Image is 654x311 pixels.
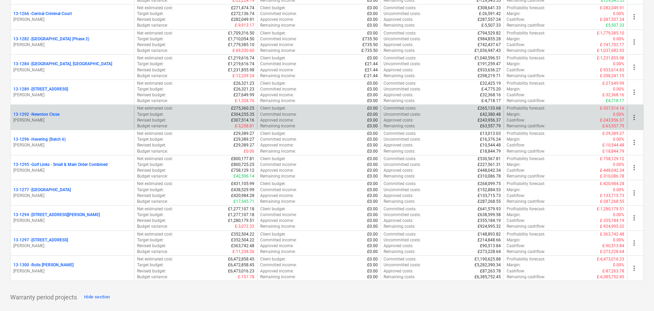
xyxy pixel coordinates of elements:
[507,30,545,36] p: Profitability forecast :
[231,193,254,199] p: £420,984.28
[137,73,168,79] p: Budget variance :
[630,38,638,46] span: more_vert
[367,105,378,111] p: £0.00
[13,112,131,123] div: 13-1292 -Newnton Close[PERSON_NAME]
[13,61,112,67] p: 13-1284 - [GEOGRAPHIC_DATA], [GEOGRAPHIC_DATA]
[384,61,421,67] p: Uncommitted costs :
[233,86,254,92] p: £26,321.23
[260,137,297,142] p: Committed income :
[137,156,173,162] p: Net estimated cost :
[367,81,378,86] p: £0.00
[367,149,378,154] p: £0.00
[384,187,421,193] p: Uncommitted costs :
[260,42,294,48] p: Approved income :
[231,5,254,11] p: £271,474.74
[13,262,131,274] div: 13-1300 -Rolls [PERSON_NAME][PERSON_NAME]
[479,11,501,17] p: £-26,591.42
[13,142,131,148] p: [PERSON_NAME]
[384,30,416,36] p: Committed costs :
[602,81,624,86] p: £-27,649.99
[137,168,166,173] p: Revised budget :
[367,30,378,36] p: £0.00
[600,181,624,187] p: £-420,984.28
[13,42,131,48] p: [PERSON_NAME]
[597,48,624,54] p: £-1,037,682.93
[384,86,421,92] p: Uncommitted costs :
[137,98,168,104] p: Budget variance :
[507,105,545,111] p: Profitability forecast :
[507,81,545,86] p: Profitability forecast :
[478,61,501,67] p: £191,259.47
[367,5,378,11] p: £0.00
[507,48,545,54] p: Remaining cashflow :
[630,13,638,21] span: more_vert
[260,73,296,79] p: Remaining income :
[507,137,521,142] p: Margin :
[260,36,297,42] p: Committed income :
[478,36,501,42] p: £984,855.28
[480,131,501,137] p: £13,013.03
[384,81,416,86] p: Committed costs :
[507,92,525,98] p: Cashflow :
[630,214,638,222] span: more_vert
[367,17,378,23] p: £0.00
[260,98,296,104] p: Remaining income :
[367,162,378,168] p: £0.00
[235,23,254,28] p: £-9,913.17
[367,187,378,193] p: £0.00
[620,278,654,311] iframe: Chat Widget
[233,173,254,179] p: £42,596.14
[13,67,131,73] p: [PERSON_NAME]
[244,149,254,154] p: £0.00
[481,23,501,28] p: £-5,507.33
[507,131,545,137] p: Profitability forecast :
[260,168,294,173] p: Approved income :
[260,149,296,154] p: Remaining income :
[600,156,624,162] p: £-758,129.12
[260,67,294,73] p: Approved income :
[384,42,413,48] p: Approved costs :
[600,105,624,111] p: £-307,514.16
[507,112,521,117] p: Margin :
[507,98,545,104] p: Remaining cashflow :
[13,92,131,98] p: [PERSON_NAME]
[507,117,525,123] p: Cashflow :
[480,81,501,86] p: £32,425.19
[478,105,501,111] p: £265,133.68
[613,11,624,17] p: 0.00%
[367,137,378,142] p: £0.00
[137,86,164,92] p: Target budget :
[384,67,413,73] p: Approved costs :
[137,112,164,117] p: Target budget :
[478,42,501,48] p: £742,437.67
[478,17,501,23] p: £287,557.24
[231,187,254,193] p: £438,529.99
[137,81,173,86] p: Net estimated cost :
[384,156,416,162] p: Committed costs :
[13,193,131,199] p: [PERSON_NAME]
[602,123,624,129] p: £-63,557.79
[231,17,254,23] p: £282,049.91
[137,11,164,17] p: Target budget :
[507,156,545,162] p: Profitability forecast :
[600,173,624,179] p: £-310,086.78
[384,193,413,199] p: Approved costs :
[507,149,545,154] p: Remaining cashflow :
[137,67,166,73] p: Revised budget :
[384,55,416,61] p: Committed costs :
[362,36,378,42] p: £735.50
[137,55,173,61] p: Net estimated cost :
[137,105,173,111] p: Net estimated cost :
[384,23,415,28] p: Remaining costs :
[507,181,545,187] p: Profitability forecast :
[507,73,545,79] p: Remaining cashflow :
[228,30,254,36] p: £1,709,316.50
[367,168,378,173] p: £0.00
[260,81,286,86] p: Client budget :
[630,239,638,247] span: more_vert
[228,67,254,73] p: £1,231,855.98
[600,73,624,79] p: £-298,241.15
[507,42,525,48] p: Cashflow :
[137,142,166,148] p: Revised budget :
[478,162,501,168] p: £227,561.31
